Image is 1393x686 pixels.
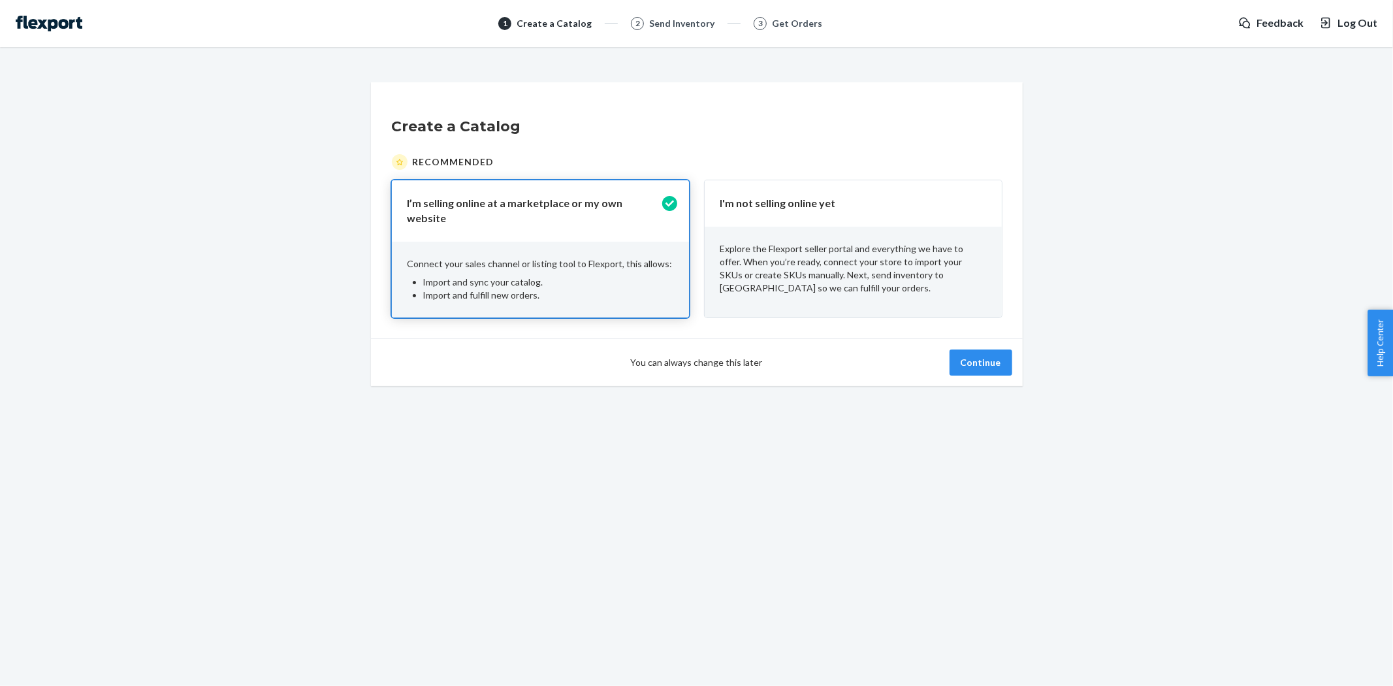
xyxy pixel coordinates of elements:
[1257,16,1304,31] span: Feedback
[423,289,540,301] span: Import and fulfill new orders.
[720,242,986,295] p: Explore the Flexport seller portal and everything we have to offer. When you’re ready, connect yo...
[635,18,640,29] span: 2
[392,180,689,318] button: I’m selling online at a marketplace or my own websiteConnect your sales channel or listing tool t...
[517,17,592,30] div: Create a Catalog
[503,18,507,29] span: 1
[631,356,763,369] span: You can always change this later
[392,116,1002,137] h1: Create a Catalog
[772,17,822,30] div: Get Orders
[705,180,1002,318] button: I'm not selling online yetExplore the Flexport seller portal and everything we have to offer. Whe...
[1337,16,1377,31] span: Log Out
[950,350,1012,376] button: Continue
[16,16,82,31] img: Flexport logo
[720,196,970,211] p: I'm not selling online yet
[758,18,763,29] span: 3
[408,196,658,226] p: I’m selling online at a marketplace or my own website
[1319,16,1377,31] button: Log Out
[1368,310,1393,376] button: Help Center
[408,257,673,270] p: Connect your sales channel or listing tool to Flexport, this allows:
[413,155,494,169] span: Recommended
[423,276,543,287] span: Import and sync your catalog.
[1238,16,1304,31] a: Feedback
[649,17,714,30] div: Send Inventory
